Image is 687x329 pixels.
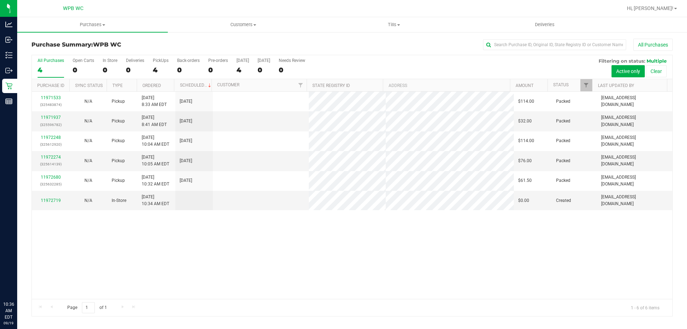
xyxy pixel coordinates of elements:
span: Not Applicable [84,158,92,163]
button: N/A [84,158,92,164]
a: Ordered [142,83,161,88]
span: [EMAIL_ADDRESS][DOMAIN_NAME] [601,154,668,168]
div: 4 [237,66,249,74]
a: Purchase ID [37,83,64,88]
span: WPB WC [93,41,121,48]
a: Customer [217,82,239,87]
div: 0 [177,66,200,74]
span: $61.50 [518,177,532,184]
button: Clear [646,65,667,77]
div: 0 [73,66,94,74]
a: State Registry ID [312,83,350,88]
span: $0.00 [518,197,529,204]
div: Deliveries [126,58,144,63]
button: N/A [84,137,92,144]
div: Back-orders [177,58,200,63]
span: Pickup [112,137,125,144]
span: Pickup [112,158,125,164]
div: 0 [126,66,144,74]
div: Open Carts [73,58,94,63]
span: [DATE] [180,177,192,184]
div: Needs Review [279,58,305,63]
div: 0 [208,66,228,74]
span: Not Applicable [84,118,92,124]
span: $32.00 [518,118,532,125]
th: Address [383,79,510,92]
a: Sync Status [75,83,103,88]
div: [DATE] [237,58,249,63]
p: (325614139) [36,161,65,168]
iframe: Resource center [7,272,29,293]
a: Status [553,82,569,87]
span: [EMAIL_ADDRESS][DOMAIN_NAME] [601,194,668,207]
p: 09/19 [3,320,14,326]
div: 4 [153,66,169,74]
div: All Purchases [38,58,64,63]
span: [DATE] 10:32 AM EDT [142,174,169,188]
button: N/A [84,98,92,105]
a: Filter [580,79,592,91]
a: Type [112,83,123,88]
div: PickUps [153,58,169,63]
inline-svg: Inbound [5,36,13,43]
span: Packed [556,137,570,144]
span: Not Applicable [84,178,92,183]
span: [DATE] 8:41 AM EDT [142,114,167,128]
a: 11972248 [41,135,61,140]
p: (325483874) [36,101,65,108]
span: Purchases [17,21,168,28]
inline-svg: Reports [5,98,13,105]
span: Not Applicable [84,198,92,203]
span: Page of 1 [61,302,113,313]
span: [EMAIL_ADDRESS][DOMAIN_NAME] [601,134,668,148]
span: Created [556,197,571,204]
inline-svg: Analytics [5,21,13,28]
button: All Purchases [633,39,673,51]
a: Purchases [17,17,168,32]
span: Not Applicable [84,99,92,104]
span: $114.00 [518,98,534,105]
span: Not Applicable [84,138,92,143]
span: [DATE] 10:04 AM EDT [142,134,169,148]
span: [EMAIL_ADDRESS][DOMAIN_NAME] [601,114,668,128]
span: [DATE] 8:33 AM EDT [142,95,167,108]
span: [DATE] [180,118,192,125]
span: Pickup [112,118,125,125]
a: Scheduled [180,83,213,88]
inline-svg: Retail [5,82,13,89]
span: Deliveries [525,21,564,28]
span: [DATE] [180,98,192,105]
span: [EMAIL_ADDRESS][DOMAIN_NAME] [601,95,668,108]
a: 11971937 [41,115,61,120]
span: Packed [556,98,570,105]
span: [DATE] 10:34 AM EDT [142,194,169,207]
div: 0 [103,66,117,74]
a: Tills [318,17,469,32]
span: Multiple [647,58,667,64]
span: [DATE] [180,137,192,144]
a: Deliveries [469,17,620,32]
span: [EMAIL_ADDRESS][DOMAIN_NAME] [601,174,668,188]
div: In Store [103,58,117,63]
div: 4 [38,66,64,74]
h3: Purchase Summary: [31,42,245,48]
span: Hi, [PERSON_NAME]! [627,5,673,11]
inline-svg: Outbound [5,67,13,74]
button: N/A [84,177,92,184]
a: 11972274 [41,155,61,160]
input: Search Purchase ID, Original ID, State Registry ID or Customer Name... [483,39,626,50]
button: Active only [612,65,645,77]
a: 11972680 [41,175,61,180]
span: 1 - 6 of 6 items [625,302,665,313]
p: (325632285) [36,181,65,188]
a: Last Updated By [598,83,634,88]
span: WPB WC [63,5,83,11]
div: Pre-orders [208,58,228,63]
div: [DATE] [258,58,270,63]
span: Packed [556,158,570,164]
span: Packed [556,118,570,125]
input: 1 [82,302,95,313]
button: N/A [84,118,92,125]
span: Tills [319,21,469,28]
span: [DATE] [180,158,192,164]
